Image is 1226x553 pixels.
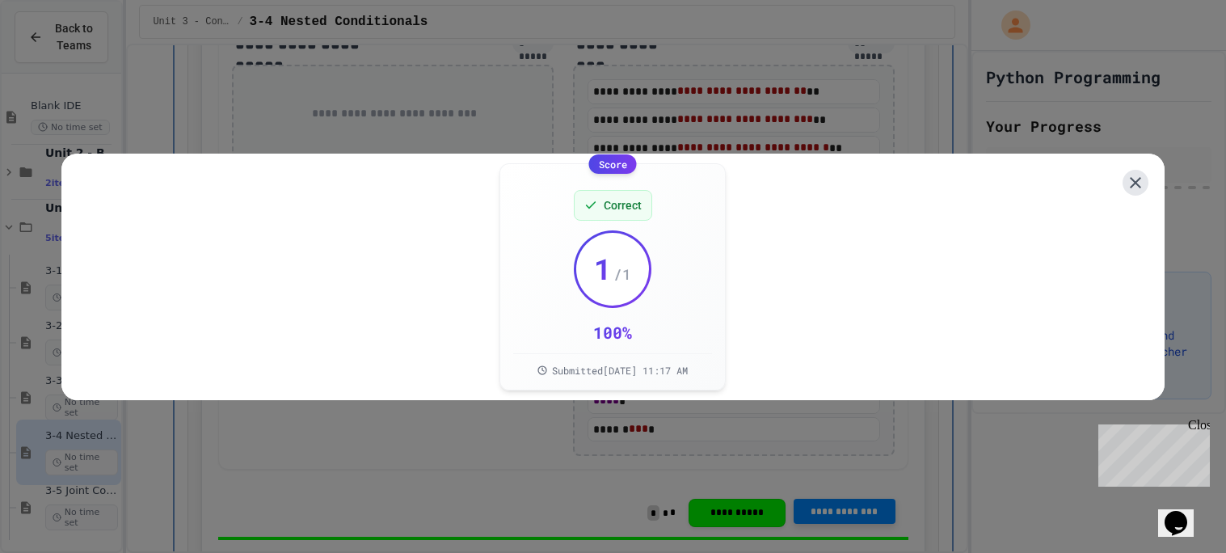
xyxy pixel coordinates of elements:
div: Chat with us now!Close [6,6,112,103]
span: / 1 [613,263,631,285]
div: 100 % [593,321,632,344]
iframe: chat widget [1158,488,1210,537]
span: 1 [594,252,612,285]
iframe: chat widget [1092,418,1210,487]
span: Correct [604,197,642,213]
div: Score [589,154,637,174]
span: Submitted [DATE] 11:17 AM [552,364,688,377]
